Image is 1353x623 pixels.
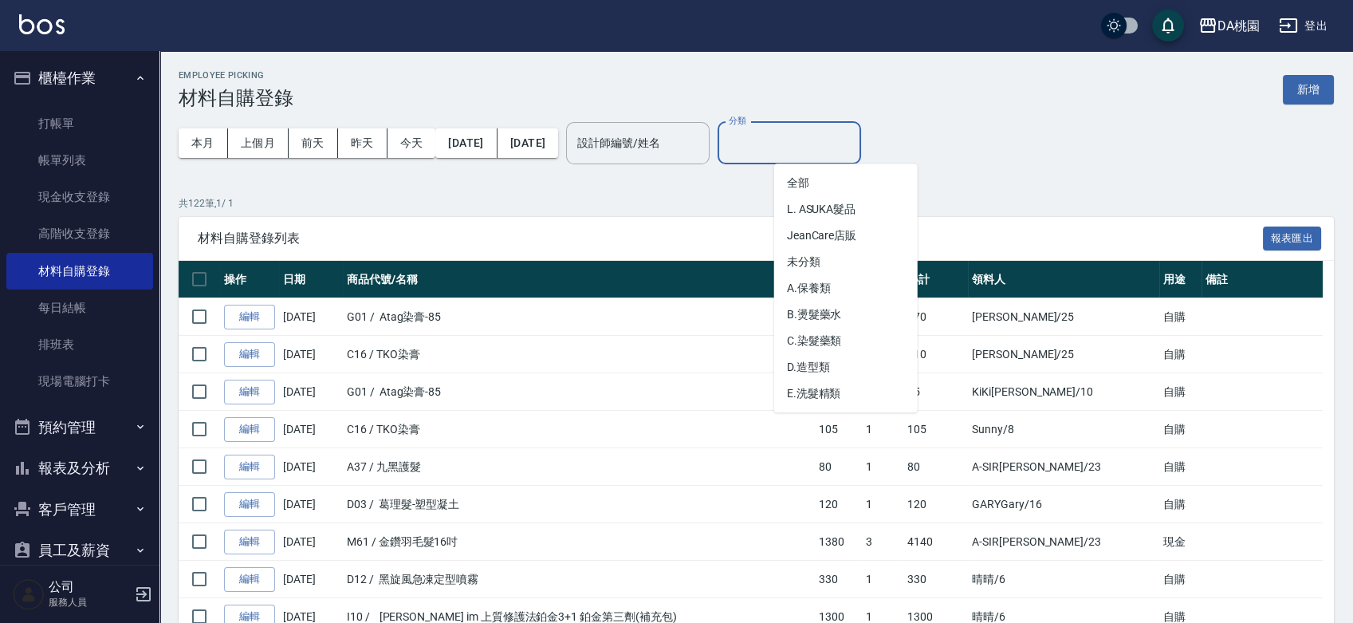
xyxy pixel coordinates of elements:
td: 170 [903,298,968,336]
a: 編輯 [224,305,275,329]
button: save [1152,10,1184,41]
td: 120 [903,486,968,523]
a: 編輯 [224,417,275,442]
li: E.洗髮精類 [774,381,918,407]
th: 領料人 [968,261,1159,298]
button: 前天 [289,128,338,158]
td: 1 [861,448,903,486]
th: 小計 [903,261,968,298]
a: 編輯 [224,530,275,554]
td: [DATE] [279,411,343,448]
div: DA桃園 [1217,16,1260,36]
td: [DATE] [279,448,343,486]
td: G01 / Atag染膏-85 [343,373,815,411]
a: 高階收支登錄 [6,215,153,252]
th: 備註 [1202,261,1323,298]
h2: Employee Picking [179,70,293,81]
td: GARYGary /16 [968,486,1159,523]
a: 排班表 [6,326,153,363]
button: DA桃園 [1192,10,1266,42]
td: 105 [903,411,968,448]
td: 330 [815,561,861,598]
button: 上個月 [228,128,289,158]
td: G01 / Atag染膏-85 [343,298,815,336]
td: [DATE] [279,523,343,561]
td: 3 [861,523,903,561]
td: KiKi[PERSON_NAME] /10 [968,373,1159,411]
td: A-SIR[PERSON_NAME] /23 [968,523,1159,561]
img: Person [13,578,45,610]
button: [DATE] [498,128,558,158]
td: 自購 [1159,561,1202,598]
td: 4140 [903,523,968,561]
button: 新增 [1283,75,1334,104]
a: 報表匯出 [1263,230,1322,245]
span: 材料自購登錄列表 [198,231,1263,246]
h3: 材料自購登錄 [179,87,293,109]
td: 80 [903,448,968,486]
td: 自購 [1159,486,1202,523]
td: 自購 [1159,411,1202,448]
li: B.燙髮藥水 [774,302,918,328]
a: 現金收支登錄 [6,179,153,215]
button: [DATE] [435,128,497,158]
h5: 公司 [49,579,130,595]
td: A-SIR[PERSON_NAME] /23 [968,448,1159,486]
td: Sunny /8 [968,411,1159,448]
td: 1 [861,411,903,448]
button: 櫃檯作業 [6,57,153,99]
li: 未分類 [774,249,918,275]
td: C16 / TKO染膏 [343,411,815,448]
td: 330 [903,561,968,598]
li: L. ASUKA髮品 [774,196,918,223]
td: [DATE] [279,298,343,336]
td: 80 [815,448,861,486]
a: 編輯 [224,455,275,479]
button: 今天 [387,128,436,158]
a: 編輯 [224,567,275,592]
button: 員工及薪資 [6,530,153,571]
td: 晴晴 /6 [968,561,1159,598]
a: 帳單列表 [6,142,153,179]
a: 現場電腦打卡 [6,363,153,400]
li: JeanCare店販 [774,223,918,249]
li: A.保養類 [774,275,918,302]
a: 打帳單 [6,105,153,142]
button: 昨天 [338,128,387,158]
a: 編輯 [224,342,275,367]
button: 登出 [1272,11,1334,41]
li: 全部 [774,170,918,196]
td: 85 [903,373,968,411]
a: 新增 [1283,81,1334,97]
td: [DATE] [279,373,343,411]
td: A37 / 九黑護髮 [343,448,815,486]
a: 材料自購登錄 [6,253,153,290]
th: 商品代號/名稱 [343,261,815,298]
td: [PERSON_NAME] /25 [968,336,1159,373]
td: [PERSON_NAME] /25 [968,298,1159,336]
button: 報表及分析 [6,448,153,489]
td: D12 / 黑旋風急凍定型噴霧 [343,561,815,598]
td: [DATE] [279,336,343,373]
td: 105 [815,411,861,448]
td: 210 [903,336,968,373]
img: Logo [19,14,65,34]
td: D03 / 葛理髮-塑型凝土 [343,486,815,523]
td: 120 [815,486,861,523]
button: 預約管理 [6,407,153,448]
td: M61 / 金鑽羽毛髮16吋 [343,523,815,561]
td: [DATE] [279,486,343,523]
td: 現金 [1159,523,1202,561]
label: 分類 [729,115,745,127]
td: 1 [861,486,903,523]
td: 自購 [1159,373,1202,411]
th: 操作 [220,261,279,298]
p: 服務人員 [49,595,130,609]
td: 自購 [1159,298,1202,336]
p: 共 122 筆, 1 / 1 [179,196,1334,211]
li: D.造型類 [774,354,918,381]
li: F.物料類 [774,407,918,433]
th: 日期 [279,261,343,298]
a: 每日結帳 [6,290,153,326]
td: 1380 [815,523,861,561]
